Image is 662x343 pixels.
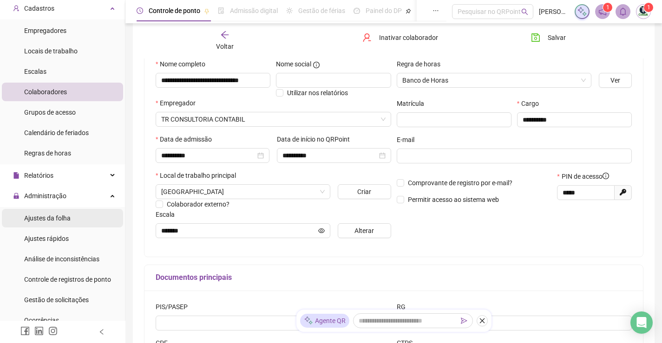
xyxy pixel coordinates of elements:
span: dashboard [354,7,360,14]
span: close [479,317,485,324]
button: Criar [338,184,391,199]
span: 1 [606,4,610,11]
span: Alterar [354,226,374,236]
label: E-mail [397,135,420,145]
span: search [521,8,528,15]
label: Nome completo [156,59,211,69]
span: left [98,329,105,335]
span: file [13,172,20,179]
div: Agente QR [300,314,349,328]
span: Inativar colaborador [379,32,438,43]
span: file-done [218,7,224,14]
span: Colaboradores [24,88,67,96]
span: notification [598,7,607,16]
span: Admissão digital [230,7,278,14]
span: Ajustes da folha [24,214,71,222]
span: info-circle [313,62,320,68]
span: ellipsis [433,7,439,14]
span: Permitir acesso ao sistema web [408,196,499,203]
span: facebook [20,326,30,336]
button: Alterar [338,223,391,238]
span: Administração [24,192,66,200]
span: sun [286,7,293,14]
span: eye [318,227,325,234]
label: Matrícula [397,98,430,109]
span: Grupos de acesso [24,109,76,116]
span: arrow-left [220,30,229,39]
span: user-delete [362,33,372,42]
span: Cadastros [24,5,54,12]
span: clock-circle [137,7,143,14]
span: Painel do DP [366,7,402,14]
span: Relatórios [24,172,53,179]
span: Nome social [276,59,311,69]
label: PIS/PASEP [156,302,194,312]
h5: Documentos principais [156,272,632,283]
span: Escalas [24,68,46,75]
label: Regra de horas [397,59,446,69]
span: save [531,33,540,42]
div: Open Intercom Messenger [630,311,653,334]
span: pushpin [204,8,210,14]
span: Controle de ponto [149,7,200,14]
span: Ajustes rápidos [24,235,69,242]
span: Comprovante de registro por e-mail? [408,179,512,187]
span: TR CONSULTORIA CONTABIL [161,112,386,126]
span: Salvar [548,32,566,43]
span: Gestão de férias [298,7,345,14]
span: PIN de acesso [562,171,609,181]
img: 69183 [636,5,650,19]
span: Locais de trabalho [24,47,78,55]
span: lock [13,193,20,199]
span: Ocorrências [24,317,59,324]
button: Salvar [524,30,573,45]
span: Calendário de feriados [24,129,89,136]
label: Local de trabalho principal [156,170,242,181]
label: Empregador [156,98,202,108]
label: Data de início no QRPoint [277,134,356,144]
sup: Atualize o seu contato no menu Meus Dados [644,3,653,12]
label: Cargo [517,98,545,109]
span: FORTALEZA, CEARÁ, BRASIL [161,185,325,199]
label: Escala [156,209,181,220]
span: Análise de inconsistências [24,255,99,263]
sup: 1 [603,3,612,12]
span: Ver [610,75,620,85]
span: Utilizar nos relatórios [287,89,348,97]
span: pushpin [406,8,411,14]
span: Empregadores [24,27,66,34]
span: info-circle [603,173,609,179]
span: Banco de Horas [402,73,586,87]
span: send [461,317,467,324]
span: Criar [357,187,371,197]
img: sparkle-icon.fc2bf0ac1784a2077858766a79e2daf3.svg [304,316,313,326]
label: RG [397,302,412,312]
span: 1 [647,4,650,11]
span: [PERSON_NAME] [539,6,569,17]
label: Data de admissão [156,134,218,144]
span: Regras de horas [24,149,71,157]
button: Inativar colaborador [355,30,445,45]
span: linkedin [34,326,44,336]
img: sparkle-icon.fc2bf0ac1784a2077858766a79e2daf3.svg [577,6,587,17]
span: Voltar [216,43,234,50]
span: user-add [13,5,20,12]
span: bell [619,7,627,16]
span: Colaborador externo? [167,201,229,208]
span: instagram [48,326,58,336]
span: Gestão de solicitações [24,296,89,304]
button: Ver [599,73,632,88]
span: Controle de registros de ponto [24,276,111,283]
